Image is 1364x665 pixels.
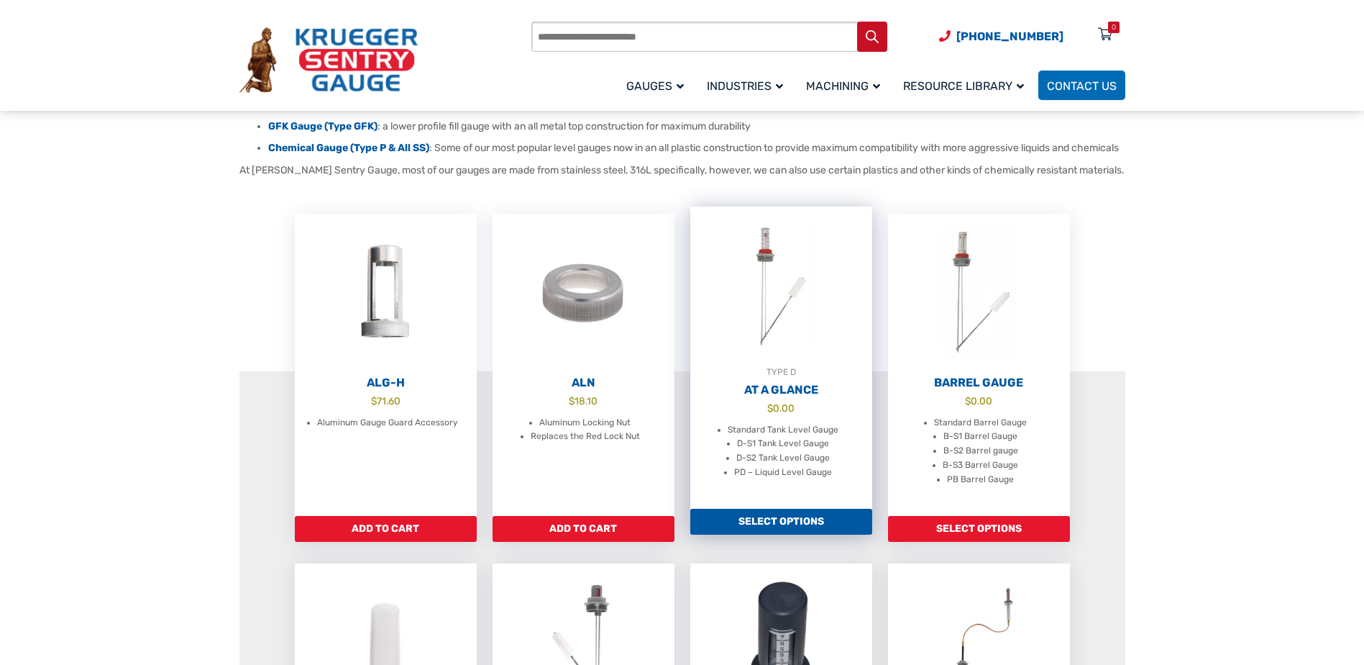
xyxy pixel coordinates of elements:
[728,423,838,438] li: Standard Tank Level Gauge
[943,430,1017,444] li: B-S1 Barrel Gauge
[626,79,684,93] span: Gauges
[239,27,418,94] img: Krueger Sentry Gauge
[268,141,1125,155] li: : Some of our most popular level gauges now in an all plastic construction to provide maximum com...
[806,79,880,93] span: Machining
[295,516,477,542] a: Add to cart: “ALG-H”
[493,376,674,390] h2: ALN
[965,395,992,407] bdi: 0.00
[888,516,1070,542] a: Add to cart: “Barrel Gauge”
[690,207,872,365] img: At A Glance
[767,402,795,414] bdi: 0.00
[767,402,773,414] span: $
[737,437,829,451] li: D-S1 Tank Level Gauge
[888,376,1070,390] h2: Barrel Gauge
[690,509,872,535] a: Add to cart: “At A Glance”
[1047,79,1117,93] span: Contact Us
[493,214,674,516] a: ALN $18.10 Aluminum Locking Nut Replaces the Red Lock Nut
[618,68,698,102] a: Gauges
[1038,71,1125,100] a: Contact Us
[317,416,458,430] li: Aluminum Gauge Guard Accessory
[690,207,872,509] a: TYPE DAt A Glance $0.00 Standard Tank Level Gauge D-S1 Tank Level Gauge D-S2 Tank Level Gauge PD ...
[493,516,674,542] a: Add to cart: “ALN”
[371,395,377,407] span: $
[934,416,1027,430] li: Standard Barrel Gauge
[1112,22,1116,33] div: 0
[569,395,575,407] span: $
[531,430,640,444] li: Replaces the Red Lock Nut
[569,395,598,407] bdi: 18.10
[888,214,1070,516] a: Barrel Gauge $0.00 Standard Barrel Gauge B-S1 Barrel Gauge B-S2 Barrel gauge B-S3 Barrel Gauge PB...
[295,214,477,372] img: ALG-OF
[797,68,894,102] a: Machining
[888,214,1070,372] img: Barrel Gauge
[690,365,872,379] div: TYPE D
[903,79,1024,93] span: Resource Library
[943,458,1018,473] li: B-S3 Barrel Gauge
[698,68,797,102] a: Industries
[268,119,1125,134] li: : a lower profile fill gauge with an all metal top construction for maximum durability
[690,383,872,397] h2: At A Glance
[939,27,1063,45] a: Phone Number (920) 434-8860
[493,214,674,372] img: ALN
[947,473,1014,487] li: PB Barrel Gauge
[707,79,783,93] span: Industries
[295,376,477,390] h2: ALG-H
[894,68,1038,102] a: Resource Library
[371,395,400,407] bdi: 71.60
[268,142,429,154] a: Chemical Gauge (Type P & All SS)
[965,395,971,407] span: $
[734,466,832,480] li: PD – Liquid Level Gauge
[239,163,1125,178] p: At [PERSON_NAME] Sentry Gauge, most of our gauges are made from stainless steel, 316L specificall...
[943,444,1018,458] li: B-S2 Barrel gauge
[268,120,377,132] a: GFK Gauge (Type GFK)
[736,451,830,466] li: D-S2 Tank Level Gauge
[956,30,1063,43] span: [PHONE_NUMBER]
[539,416,631,430] li: Aluminum Locking Nut
[295,214,477,516] a: ALG-H $71.60 Aluminum Gauge Guard Accessory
